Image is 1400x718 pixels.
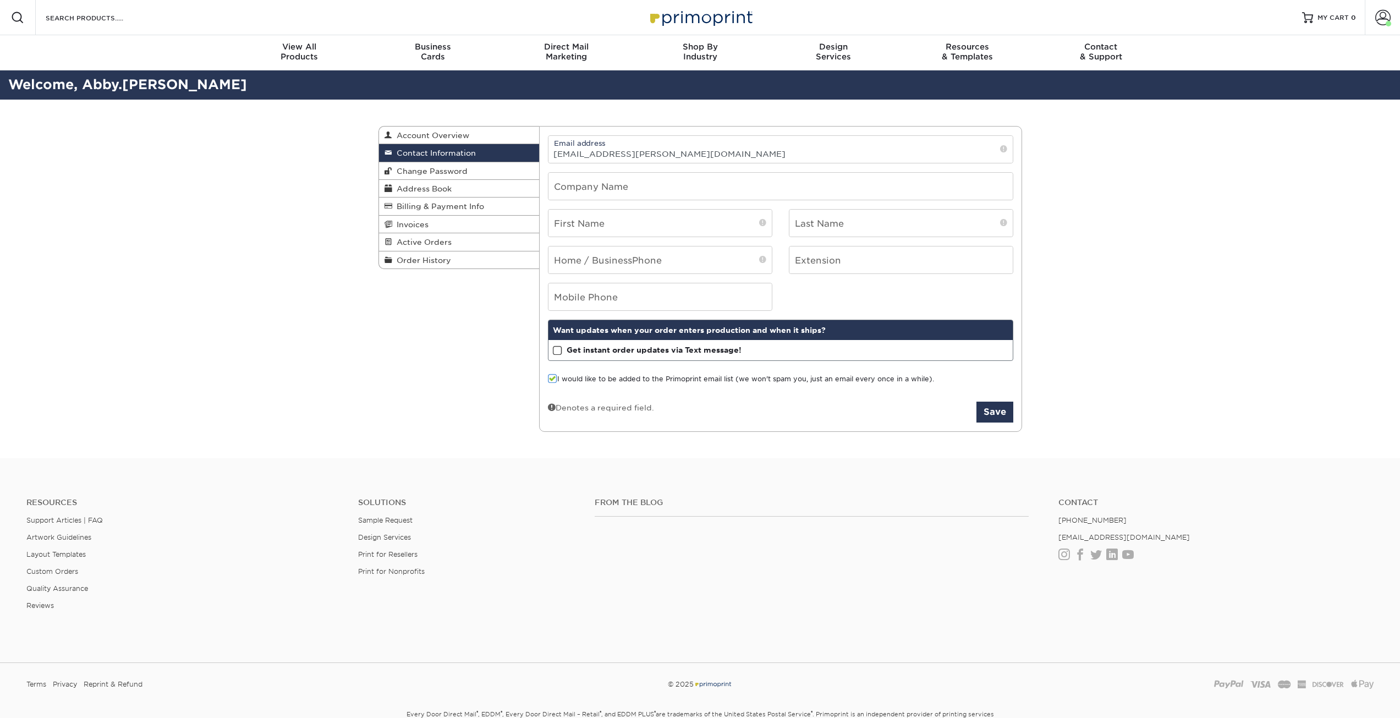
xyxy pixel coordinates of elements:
span: 0 [1351,14,1356,21]
span: Direct Mail [499,42,633,52]
span: Contact [1034,42,1168,52]
button: Save [976,402,1013,423]
div: Cards [366,42,499,62]
a: Change Password [379,162,540,180]
div: & Support [1034,42,1168,62]
h4: Resources [26,498,342,507]
a: Custom Orders [26,567,78,576]
span: View All [233,42,366,52]
a: View AllProducts [233,35,366,70]
span: Contact Information [392,149,476,157]
input: SEARCH PRODUCTS..... [45,11,152,24]
a: BusinessCards [366,35,499,70]
span: Billing & Payment Info [392,202,484,211]
a: Order History [379,251,540,268]
sup: ® [811,710,812,715]
a: Artwork Guidelines [26,533,91,541]
sup: ® [501,710,502,715]
span: Shop By [633,42,767,52]
h4: Solutions [358,498,578,507]
div: Services [767,42,901,62]
a: Account Overview [379,127,540,144]
a: Contact [1058,498,1374,507]
a: Invoices [379,216,540,233]
a: Active Orders [379,233,540,251]
span: Account Overview [392,131,469,140]
div: & Templates [901,42,1034,62]
a: Contact Information [379,144,540,162]
a: Print for Resellers [358,550,418,558]
a: Sample Request [358,516,413,524]
span: Change Password [392,167,468,176]
span: Resources [901,42,1034,52]
a: Shop ByIndustry [633,35,767,70]
label: I would like to be added to the Primoprint email list (we won't spam you, just an email every onc... [548,374,934,385]
a: Resources& Templates [901,35,1034,70]
a: Contact& Support [1034,35,1168,70]
div: Want updates when your order enters production and when it ships? [548,320,1013,340]
sup: ® [476,710,478,715]
a: Print for Nonprofits [358,567,425,576]
a: [EMAIL_ADDRESS][DOMAIN_NAME] [1058,533,1190,541]
img: Primoprint [645,6,755,29]
span: Order History [392,256,451,265]
span: Address Book [392,184,452,193]
a: Quality Assurance [26,584,88,593]
img: Primoprint [694,680,732,688]
span: Active Orders [392,238,452,246]
a: Reviews [26,601,54,610]
div: © 2025 [473,676,927,693]
a: Privacy [53,676,77,693]
a: Design Services [358,533,411,541]
sup: ® [600,710,601,715]
a: Billing & Payment Info [379,198,540,215]
a: Reprint & Refund [84,676,142,693]
span: MY CART [1317,13,1349,23]
iframe: Google Customer Reviews [3,684,94,714]
a: Support Articles | FAQ [26,516,103,524]
a: DesignServices [767,35,901,70]
h4: From the Blog [595,498,1029,507]
div: Products [233,42,366,62]
sup: ® [654,710,656,715]
a: Layout Templates [26,550,86,558]
a: Terms [26,676,46,693]
div: Denotes a required field. [548,402,654,413]
div: Marketing [499,42,633,62]
span: Invoices [392,220,429,229]
a: Address Book [379,180,540,198]
strong: Get instant order updates via Text message! [567,346,742,354]
div: Industry [633,42,767,62]
a: Direct MailMarketing [499,35,633,70]
a: [PHONE_NUMBER] [1058,516,1127,524]
span: Design [767,42,901,52]
span: Business [366,42,499,52]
